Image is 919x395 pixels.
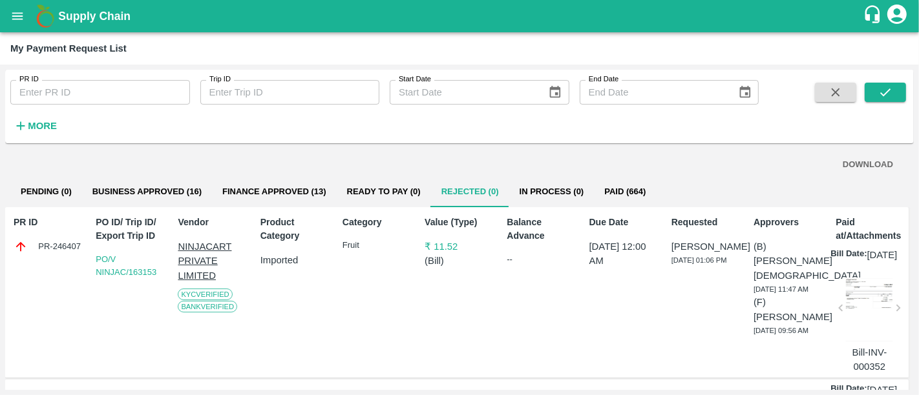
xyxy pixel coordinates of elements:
p: Category [343,216,412,229]
button: Choose date [543,80,567,105]
div: customer-support [863,5,885,28]
label: Start Date [399,74,431,85]
p: (F) [PERSON_NAME] [754,295,823,324]
button: In Process (0) [509,176,595,207]
div: account of current user [885,3,909,30]
button: Ready To Pay (0) [337,176,431,207]
label: PR ID [19,74,39,85]
input: Enter PR ID [10,80,190,105]
p: Value (Type) [425,216,494,229]
button: open drawer [3,1,32,31]
p: Vendor [178,216,248,229]
p: NINJACART PRIVATE LIMITED [178,239,248,283]
p: Paid at/Attachments [836,216,905,243]
p: PR ID [14,216,83,229]
p: Due Date [589,216,659,229]
p: Bill Date: [830,248,867,262]
button: Choose date [733,80,757,105]
div: -- [507,253,576,266]
button: Paid (664) [594,176,656,207]
span: [DATE] 09:56 AM [754,327,808,334]
p: (B) [PERSON_NAME][DEMOGRAPHIC_DATA] [754,239,823,283]
p: Bill-INV-000352 [846,345,893,374]
button: Pending (0) [10,176,82,207]
p: Imported [260,253,330,267]
label: End Date [589,74,618,85]
input: Enter Trip ID [200,80,380,105]
p: Balance Advance [507,216,576,243]
p: Fruit [343,239,412,252]
div: My Payment Request List [10,40,127,57]
a: Supply Chain [58,7,863,25]
input: End Date [580,80,728,105]
p: Requested [671,216,741,229]
input: Start Date [390,80,538,105]
p: [PERSON_NAME] [671,239,741,254]
button: Finance Approved (13) [212,176,337,207]
span: [DATE] 11:47 AM [754,285,808,293]
button: Rejected (0) [431,176,509,207]
p: [DATE] 12:00 AM [589,239,659,268]
p: ( Bill ) [425,254,494,268]
span: KYC Verified [178,289,232,300]
a: PO/V NINJAC/163153 [96,254,156,277]
strong: More [28,121,57,131]
label: Trip ID [209,74,231,85]
div: PR-246407 [14,239,83,254]
button: More [10,115,60,137]
p: ₹ 11.52 [425,239,494,254]
p: PO ID/ Trip ID/ Export Trip ID [96,216,165,243]
b: Supply Chain [58,10,131,23]
span: Bank Verified [178,301,237,312]
button: Business Approved (16) [82,176,212,207]
span: [DATE] 01:06 PM [671,256,727,264]
p: [DATE] [867,248,898,262]
button: DOWNLOAD [838,154,898,176]
p: Product Category [260,216,330,243]
img: logo [32,3,58,29]
p: Approvers [754,216,823,229]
